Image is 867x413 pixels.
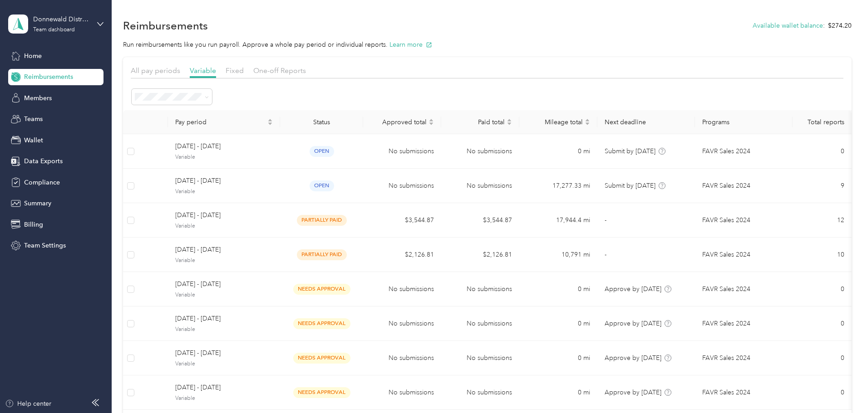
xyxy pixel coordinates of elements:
[605,216,606,224] span: -
[24,178,60,187] span: Compliance
[175,153,273,161] span: Variable
[175,222,273,230] span: Variable
[24,72,73,82] span: Reimbursements
[519,169,597,203] td: 17,277.33 mi
[605,251,606,258] span: -
[175,141,273,151] span: [DATE] - [DATE]
[507,117,512,123] span: caret-up
[597,238,695,272] td: -
[175,257,273,265] span: Variable
[24,136,43,145] span: Wallet
[605,320,661,327] span: Approve by [DATE]
[441,203,519,238] td: $3,544.87
[310,146,334,156] span: open
[702,353,750,363] span: FAVR Sales 2024
[441,134,519,169] td: No submissions
[793,272,851,306] td: 0
[441,272,519,306] td: No submissions
[297,215,347,225] span: partially paid
[441,169,519,203] td: No submissions
[605,147,655,155] span: Submit by [DATE]
[168,110,280,134] th: Pay period
[605,389,661,396] span: Approve by [DATE]
[448,118,505,126] span: Paid total
[131,66,180,75] span: All pay periods
[363,306,441,341] td: No submissions
[123,40,852,49] p: Run reimbursements like you run payroll. Approve a whole pay period or individual reports.
[175,314,273,324] span: [DATE] - [DATE]
[24,93,52,103] span: Members
[702,146,750,156] span: FAVR Sales 2024
[441,341,519,375] td: No submissions
[702,284,750,294] span: FAVR Sales 2024
[190,66,216,75] span: Variable
[293,318,350,329] span: needs approval
[753,21,823,30] button: Available wallet balance
[175,394,273,403] span: Variable
[24,241,66,250] span: Team Settings
[175,210,273,220] span: [DATE] - [DATE]
[793,341,851,375] td: 0
[123,21,208,30] h1: Reimbursements
[389,40,432,49] button: Learn more
[597,110,695,134] th: Next deadline
[519,238,597,272] td: 10,791 mi
[363,375,441,410] td: No submissions
[605,285,661,293] span: Approve by [DATE]
[175,176,273,186] span: [DATE] - [DATE]
[33,27,75,33] div: Team dashboard
[24,199,51,208] span: Summary
[267,117,273,123] span: caret-up
[695,110,793,134] th: Programs
[24,156,63,166] span: Data Exports
[370,118,427,126] span: Approved total
[793,306,851,341] td: 0
[429,117,434,123] span: caret-up
[793,169,851,203] td: 9
[5,399,51,408] button: Help center
[297,249,347,260] span: partially paid
[175,348,273,358] span: [DATE] - [DATE]
[507,121,512,126] span: caret-down
[793,134,851,169] td: 0
[253,66,306,75] span: One-off Reports
[793,375,851,410] td: 0
[175,360,273,368] span: Variable
[519,375,597,410] td: 0 mi
[175,118,266,126] span: Pay period
[519,306,597,341] td: 0 mi
[793,203,851,238] td: 12
[363,110,441,134] th: Approved total
[441,238,519,272] td: $2,126.81
[363,272,441,306] td: No submissions
[363,238,441,272] td: $2,126.81
[519,203,597,238] td: 17,944.4 mi
[702,215,750,225] span: FAVR Sales 2024
[363,169,441,203] td: No submissions
[441,375,519,410] td: No submissions
[702,319,750,329] span: FAVR Sales 2024
[605,354,661,362] span: Approve by [DATE]
[519,110,597,134] th: Mileage total
[527,118,583,126] span: Mileage total
[293,284,350,294] span: needs approval
[33,15,90,24] div: Donnewald Distributing
[816,362,867,413] iframe: Everlance-gr Chat Button Frame
[519,272,597,306] td: 0 mi
[363,203,441,238] td: $3,544.87
[519,134,597,169] td: 0 mi
[267,121,273,126] span: caret-down
[363,134,441,169] td: No submissions
[24,51,42,61] span: Home
[293,387,350,398] span: needs approval
[310,180,334,191] span: open
[175,188,273,196] span: Variable
[597,203,695,238] td: -
[226,66,244,75] span: Fixed
[24,114,43,124] span: Teams
[175,291,273,299] span: Variable
[429,121,434,126] span: caret-down
[519,341,597,375] td: 0 mi
[793,110,851,134] th: Total reports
